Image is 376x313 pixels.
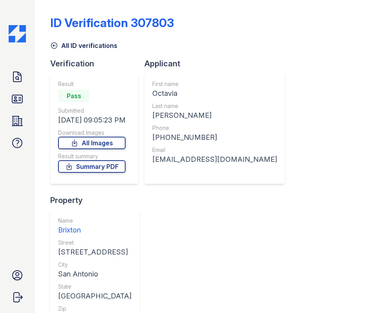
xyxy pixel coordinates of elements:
div: Zip [58,305,131,313]
div: [GEOGRAPHIC_DATA] [58,291,131,302]
div: Pass [58,90,89,102]
div: State [58,283,131,291]
a: All ID verifications [50,41,117,50]
div: Verification [50,58,144,69]
div: Name [58,217,131,225]
div: Street [58,239,131,247]
div: Submitted [58,107,126,115]
div: [DATE] 09:05:23 PM [58,115,126,126]
div: First name [152,80,277,88]
a: All Images [58,137,126,149]
div: Phone [152,124,277,132]
div: Last name [152,102,277,110]
div: Brixton [58,225,131,236]
div: City [58,261,131,269]
a: Name Brixton [58,217,131,236]
div: Applicant [144,58,291,69]
iframe: chat widget [343,282,368,305]
img: CE_Icon_Blue-c292c112584629df590d857e76928e9f676e5b41ef8f769ba2f05ee15b207248.png [9,25,26,42]
div: Email [152,146,277,154]
a: Summary PDF [58,160,126,173]
div: Result summary [58,152,126,160]
div: [PHONE_NUMBER] [152,132,277,143]
div: ID Verification 307803 [50,16,174,30]
div: Download Images [58,129,126,137]
div: Result [58,80,126,88]
div: [STREET_ADDRESS] [58,247,131,258]
div: [PERSON_NAME] [152,110,277,121]
div: Property [50,195,146,206]
div: Octavia [152,88,277,99]
div: [EMAIL_ADDRESS][DOMAIN_NAME] [152,154,277,165]
div: San Antonio [58,269,131,280]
